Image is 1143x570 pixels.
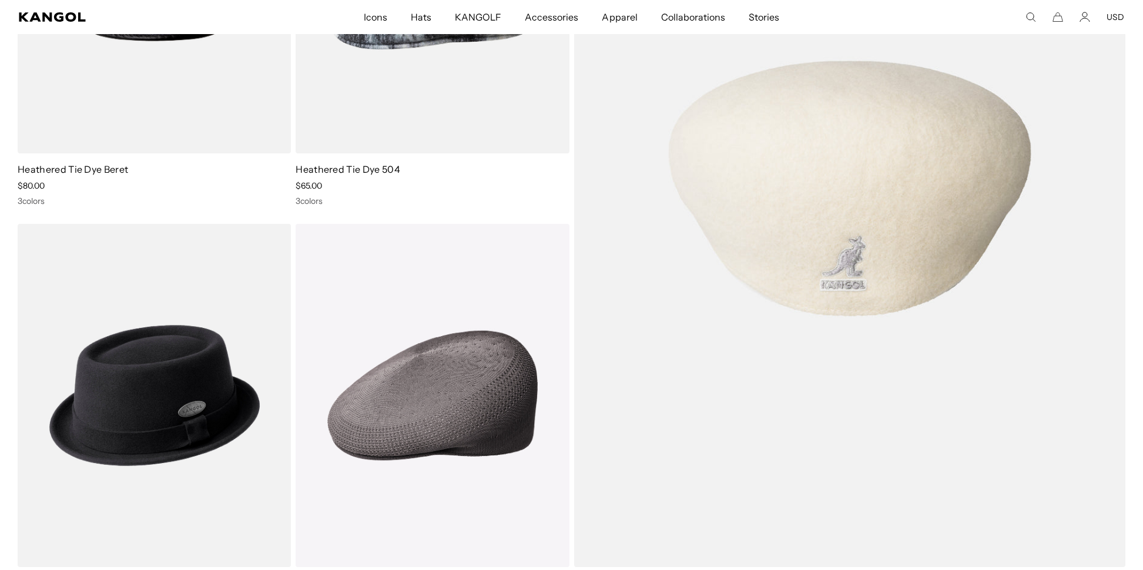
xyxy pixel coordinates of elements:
span: $80.00 [18,180,45,191]
div: 3 colors [18,196,291,206]
a: Account [1080,12,1090,22]
button: USD [1107,12,1124,22]
div: 3 colors [296,196,569,206]
a: Heathered Tie Dye Beret [18,163,128,175]
span: $65.00 [296,180,322,191]
button: Cart [1053,12,1063,22]
img: Tropic™ 504 Ventair USA [296,224,569,567]
a: Kangol [19,12,241,22]
a: Heathered Tie Dye 504 [296,163,400,175]
summary: Search here [1025,12,1036,22]
img: LiteFelt® Pork Pie [18,224,291,567]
